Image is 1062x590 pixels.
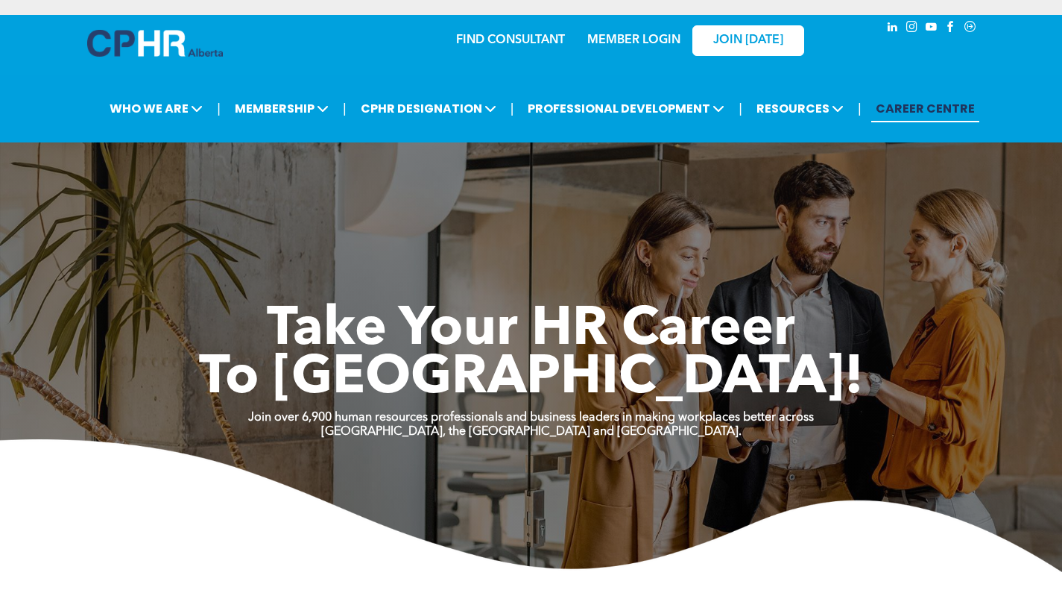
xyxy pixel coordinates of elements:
[692,25,804,56] a: JOIN [DATE]
[739,93,742,124] li: |
[321,426,742,438] strong: [GEOGRAPHIC_DATA], the [GEOGRAPHIC_DATA] and [GEOGRAPHIC_DATA].
[752,95,848,122] span: RESOURCES
[267,304,795,357] span: Take Your HR Career
[105,95,207,122] span: WHO WE ARE
[923,19,940,39] a: youtube
[343,93,347,124] li: |
[871,95,979,122] a: CAREER CENTRE
[885,19,901,39] a: linkedin
[248,412,814,424] strong: Join over 6,900 human resources professionals and business leaders in making workplaces better ac...
[904,19,920,39] a: instagram
[511,93,514,124] li: |
[356,95,501,122] span: CPHR DESIGNATION
[858,93,862,124] li: |
[199,352,864,406] span: To [GEOGRAPHIC_DATA]!
[962,19,979,39] a: Social network
[87,30,223,57] img: A blue and white logo for cp alberta
[713,34,783,48] span: JOIN [DATE]
[456,34,565,46] a: FIND CONSULTANT
[217,93,221,124] li: |
[523,95,729,122] span: PROFESSIONAL DEVELOPMENT
[230,95,333,122] span: MEMBERSHIP
[943,19,959,39] a: facebook
[587,34,680,46] a: MEMBER LOGIN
